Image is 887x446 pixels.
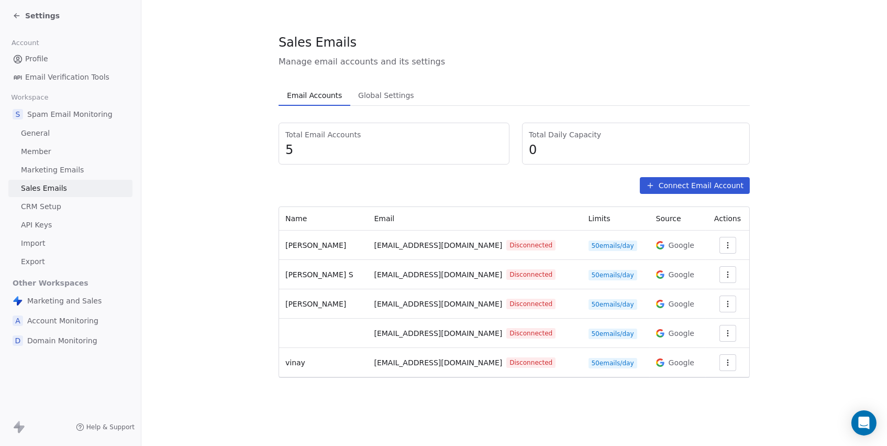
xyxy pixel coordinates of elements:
[285,214,307,223] span: Name
[285,300,346,308] span: [PERSON_NAME]
[8,216,132,234] a: API Keys
[374,214,394,223] span: Email
[506,357,556,368] span: Disconnected
[21,238,45,249] span: Import
[279,35,357,50] span: Sales Emails
[283,88,346,103] span: Email Accounts
[851,410,877,436] div: Open Intercom Messenger
[21,256,45,267] span: Export
[8,50,132,68] a: Profile
[8,69,132,86] a: Email Verification Tools
[8,161,132,179] a: Marketing Emails
[21,183,67,194] span: Sales Emails
[669,269,694,280] span: Google
[7,35,43,51] span: Account
[13,316,23,326] span: A
[669,240,694,251] span: Google
[285,358,305,367] span: vinay
[374,328,502,339] span: [EMAIL_ADDRESS][DOMAIN_NAME]
[354,88,418,103] span: Global Settings
[21,165,84,176] span: Marketing Emails
[529,142,743,158] span: 0
[21,128,50,139] span: General
[506,269,556,280] span: Disconnected
[21,201,61,212] span: CRM Setup
[285,142,503,158] span: 5
[76,423,135,431] a: Help & Support
[714,214,741,223] span: Actions
[589,214,611,223] span: Limits
[8,125,132,142] a: General
[27,296,102,306] span: Marketing and Sales
[669,328,694,339] span: Google
[285,241,346,249] span: [PERSON_NAME]
[374,357,502,368] span: [EMAIL_ADDRESS][DOMAIN_NAME]
[13,335,23,346] span: D
[279,56,750,68] span: Manage email accounts and its settings
[589,299,637,310] span: 50 emails/day
[506,328,556,339] span: Disconnected
[656,214,681,223] span: Source
[669,299,694,309] span: Google
[13,10,60,21] a: Settings
[21,146,51,157] span: Member
[669,357,694,368] span: Google
[374,269,502,280] span: [EMAIL_ADDRESS][DOMAIN_NAME]
[21,220,52,231] span: API Keys
[8,235,132,252] a: Import
[13,296,23,306] img: Swipe%20One%20Logo%201-1.svg
[25,53,48,64] span: Profile
[25,72,109,83] span: Email Verification Tools
[374,240,502,251] span: [EMAIL_ADDRESS][DOMAIN_NAME]
[25,10,60,21] span: Settings
[27,335,97,346] span: Domain Monitoring
[7,90,53,105] span: Workspace
[589,329,637,339] span: 50 emails/day
[8,253,132,270] a: Export
[640,177,750,194] button: Connect Email Account
[589,358,637,368] span: 50 emails/day
[506,240,556,251] span: Disconnected
[8,143,132,160] a: Member
[8,180,132,197] a: Sales Emails
[589,270,637,280] span: 50 emails/day
[589,241,637,251] span: 50 emails/day
[374,299,502,310] span: [EMAIL_ADDRESS][DOMAIN_NAME]
[86,423,135,431] span: Help & Support
[8,198,132,215] a: CRM Setup
[506,299,556,309] span: Disconnected
[529,129,743,140] span: Total Daily Capacity
[285,270,353,279] span: [PERSON_NAME] S
[8,275,93,291] span: Other Workspaces
[285,129,503,140] span: Total Email Accounts
[27,316,98,326] span: Account Monitoring
[13,109,23,119] span: S
[27,109,113,119] span: Spam Email Monitoring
